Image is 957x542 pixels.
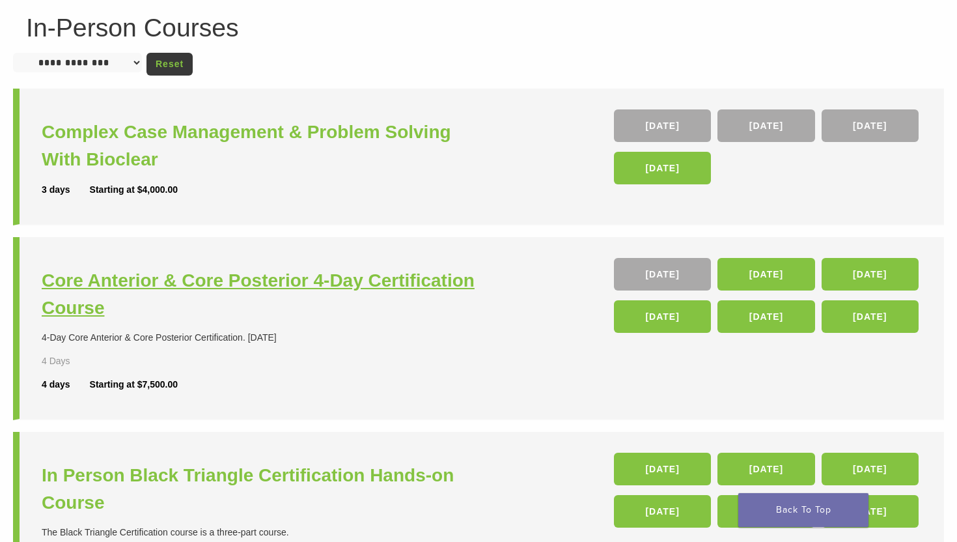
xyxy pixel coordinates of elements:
[42,267,482,322] a: Core Anterior & Core Posterior 4-Day Certification Course
[90,378,178,392] div: Starting at $7,500.00
[42,331,482,345] div: 4-Day Core Anterior & Core Posterior Certification. [DATE]
[146,53,193,76] a: Reset
[822,258,919,291] a: [DATE]
[822,109,919,142] a: [DATE]
[614,152,711,184] a: [DATE]
[717,495,814,528] a: [DATE]
[717,300,814,333] a: [DATE]
[90,183,178,197] div: Starting at $4,000.00
[614,258,922,339] div: , , , , ,
[42,526,482,539] div: The Black Triangle Certification course is a three-part course.
[614,453,711,485] a: [DATE]
[614,258,711,291] a: [DATE]
[614,495,711,528] a: [DATE]
[717,453,814,485] a: [DATE]
[614,453,922,534] div: , , , , ,
[822,495,919,528] a: [DATE]
[717,109,814,142] a: [DATE]
[42,462,482,517] a: In Person Black Triangle Certification Hands-on Course
[614,109,922,191] div: , , ,
[42,354,107,368] div: 4 Days
[717,258,814,291] a: [DATE]
[822,453,919,485] a: [DATE]
[738,493,868,527] a: Back To Top
[614,109,711,142] a: [DATE]
[614,300,711,333] a: [DATE]
[42,183,90,197] div: 3 days
[822,300,919,333] a: [DATE]
[42,378,90,392] div: 4 days
[42,119,482,173] a: Complex Case Management & Problem Solving With Bioclear
[26,15,931,40] h1: In-Person Courses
